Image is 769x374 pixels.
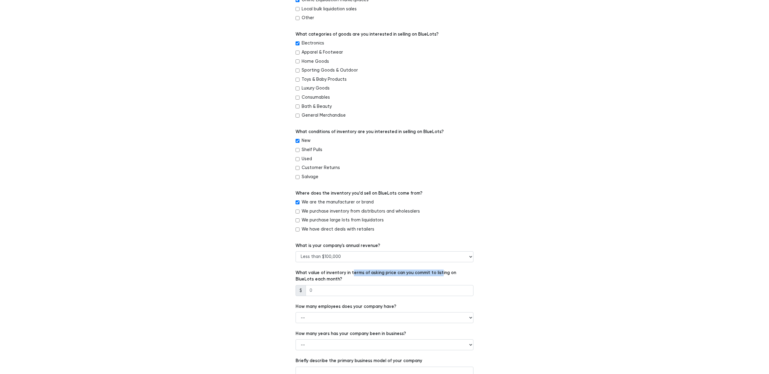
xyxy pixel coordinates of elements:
label: New [302,137,310,144]
label: We purchase large lots from liquidators [302,217,384,224]
label: Where does the inventory you’d sell on BlueLots come from? [296,190,422,197]
input: Other [296,16,300,20]
label: Customer Returns [302,164,340,171]
label: What conditions of inventory are you interested in selling on BlueLots? [296,129,444,135]
label: Salvage [302,174,318,180]
input: Shelf Pulls [296,148,300,152]
input: We have direct deals with retailers [296,228,300,231]
label: How many employees does your company have? [296,303,396,310]
input: General Merchandise [296,114,300,118]
input: Salvage [296,175,300,179]
input: We purchase large lots from liquidators [296,218,300,222]
input: Consumables [296,96,300,100]
label: Consumables [302,94,330,101]
label: How many years has your company been in business? [296,330,406,337]
label: We are the manufacturer or brand [302,199,374,206]
label: Local bulk liquidation sales [302,6,357,12]
input: Local bulk liquidation sales [296,7,300,11]
input: Luxury Goods [296,86,300,90]
input: We are the manufacturer or brand [296,200,300,204]
input: We purchase inventory from distributors and wholesalers [296,210,300,213]
label: Used [302,156,312,162]
input: Electronics [296,41,300,45]
label: What is your company's annual revenue? [296,242,380,249]
label: Other [302,15,314,21]
label: Sporting Goods & Outdoor [302,67,358,74]
label: What value of inventory in terms of asking price can you commit to listing on BlueLots each month? [296,270,473,283]
label: Toys & Baby Products [302,76,347,83]
input: Sporting Goods & Outdoor [296,69,300,72]
input: Customer Returns [296,166,300,170]
label: General Merchandise [302,112,346,119]
label: Bath & Beauty [302,103,332,110]
input: Toys & Baby Products [296,78,300,82]
input: Home Goods [296,59,300,63]
label: Briefly describe the primary business model of your company [296,358,422,364]
label: Luxury Goods [302,85,330,92]
label: Shelf Pulls [302,146,322,153]
span: $ [296,285,306,296]
input: Bath & Beauty [296,104,300,108]
input: 0 [306,285,473,296]
label: We have direct deals with retailers [302,226,374,233]
label: We purchase inventory from distributors and wholesalers [302,208,420,215]
input: New [296,139,300,143]
label: Apparel & Footwear [302,49,343,56]
label: Electronics [302,40,324,47]
input: Used [296,157,300,161]
label: What categories of goods are you interested in selling on BlueLots? [296,31,438,38]
label: Home Goods [302,58,329,65]
input: Apparel & Footwear [296,51,300,55]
